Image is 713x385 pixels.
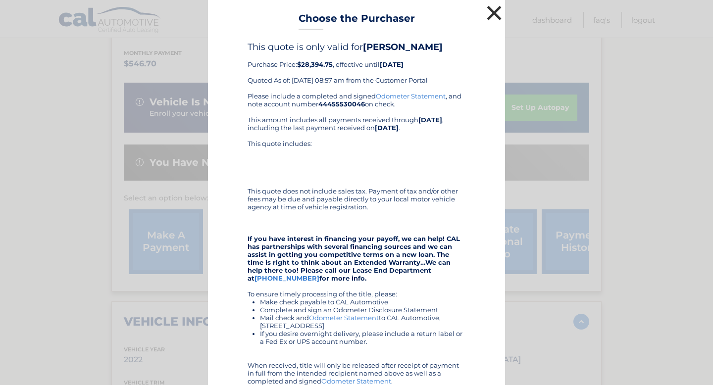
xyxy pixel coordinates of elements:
button: × [484,3,504,23]
h4: This quote is only valid for [248,42,465,52]
strong: If you have interest in financing your payoff, we can help! CAL has partnerships with several fin... [248,235,460,282]
b: [DATE] [418,116,442,124]
b: $28,394.75 [297,60,333,68]
a: [PHONE_NUMBER] [255,274,319,282]
li: If you desire overnight delivery, please include a return label or a Fed Ex or UPS account number. [260,330,465,345]
div: This quote includes: [248,140,465,179]
li: Mail check and to CAL Automotive, [STREET_ADDRESS] [260,314,465,330]
h3: Choose the Purchaser [299,12,415,30]
b: 44455530046 [318,100,365,108]
a: Odometer Statement [376,92,446,100]
a: Odometer Statement [309,314,379,322]
li: Make check payable to CAL Automotive [260,298,465,306]
li: Complete and sign an Odometer Disclosure Statement [260,306,465,314]
a: Odometer Statement [321,377,391,385]
div: Purchase Price: , effective until Quoted As of: [DATE] 08:57 am from the Customer Portal [248,42,465,92]
b: [DATE] [375,124,399,132]
b: [DATE] [380,60,404,68]
b: [PERSON_NAME] [363,42,443,52]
